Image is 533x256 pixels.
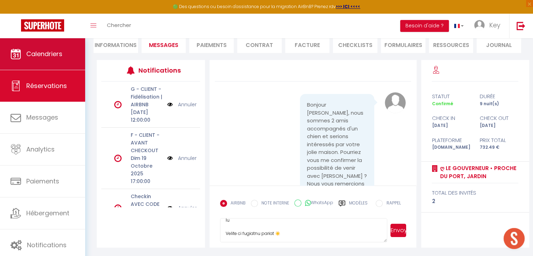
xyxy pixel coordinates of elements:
[26,81,67,90] span: Réservations
[178,101,197,108] a: Annuler
[301,200,333,207] label: WhatsApp
[138,62,180,78] h3: Notifications
[149,41,178,49] span: Messages
[167,154,173,162] img: NO IMAGE
[517,21,525,30] img: logout
[178,204,197,212] a: Annuler
[427,92,475,101] div: statut
[307,101,367,220] pre: Bonjour [PERSON_NAME], nous sommes 2 amis accompagnés d'un chien et serions intéressés par votre ...
[432,197,518,206] div: 2
[469,14,509,38] a: ... Key
[26,113,58,122] span: Messages
[131,154,163,185] p: Dim 19 Octobre 2025 17:00:00
[285,36,330,53] li: Facture
[131,131,163,154] p: F - CLIENT - AVANT CHECKOUT
[189,36,234,53] li: Paiements
[504,228,525,249] div: Open chat
[475,114,523,122] div: check out
[333,36,377,53] li: CHECKLISTS
[167,101,173,108] img: NO IMAGE
[474,20,485,31] img: ...
[26,177,59,186] span: Paiements
[258,200,289,208] label: NOTE INTERNE
[107,21,131,29] span: Chercher
[131,85,163,108] p: G - CLIENT - Fidélisation | AIRBNB
[26,145,55,154] span: Analytics
[131,193,163,208] p: Checkin AVEC CODE
[26,209,69,217] span: Hébergement
[94,36,138,53] li: Informations
[227,200,246,208] label: AIRBNB
[475,144,523,151] div: 732.49 €
[131,108,163,124] p: [DATE] 12:00:00
[167,204,173,212] img: NO IMAGE
[477,36,521,53] li: Journal
[26,49,62,58] span: Calendriers
[385,92,406,113] img: avatar.png
[427,122,475,129] div: [DATE]
[427,136,475,144] div: Plateforme
[432,189,518,197] div: total des invités
[475,136,523,144] div: Prix total
[383,200,401,208] label: RAPPEL
[102,14,136,38] a: Chercher
[27,241,67,249] span: Notifications
[237,36,282,53] li: Contrat
[475,101,523,107] div: 9 nuit(s)
[178,154,197,162] a: Annuler
[349,200,368,212] label: Modèles
[432,101,453,107] span: Confirmé
[390,224,406,237] button: Envoyer
[381,36,425,53] li: FORMULAIRES
[489,21,500,29] span: Key
[21,19,64,32] img: Super Booking
[427,114,475,122] div: check in
[475,122,523,129] div: [DATE]
[400,20,449,32] button: Besoin d'aide ?
[427,144,475,151] div: [DOMAIN_NAME]
[336,4,360,9] a: >>> ICI <<<<
[475,92,523,101] div: durée
[437,164,518,181] a: ღ Le Gouverneur • Proche du port, Jardin
[429,36,473,53] li: Ressources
